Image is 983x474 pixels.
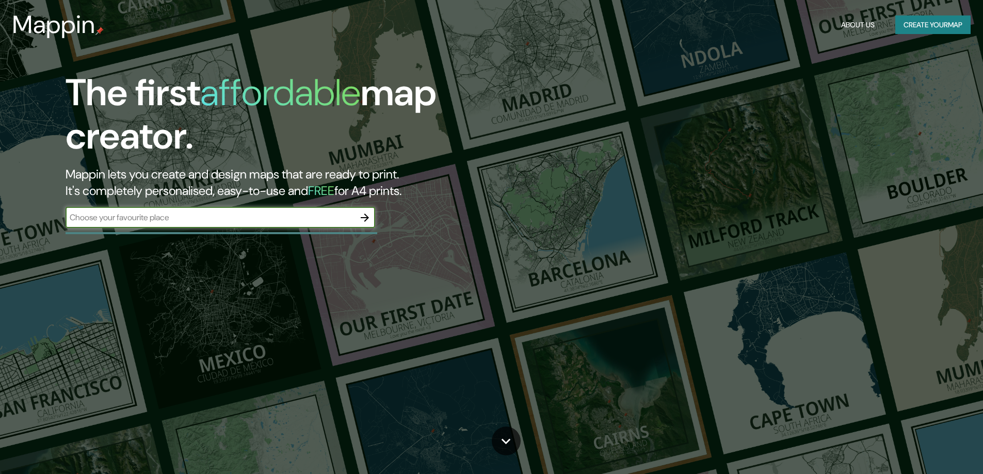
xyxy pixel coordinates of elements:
[837,15,879,35] button: About Us
[95,27,104,35] img: mappin-pin
[308,183,334,199] h5: FREE
[66,211,354,223] input: Choose your favourite place
[200,69,361,117] h1: affordable
[895,15,971,35] button: Create yourmap
[66,71,557,166] h1: The first map creator.
[12,10,95,39] h3: Mappin
[66,166,557,199] h2: Mappin lets you create and design maps that are ready to print. It's completely personalised, eas...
